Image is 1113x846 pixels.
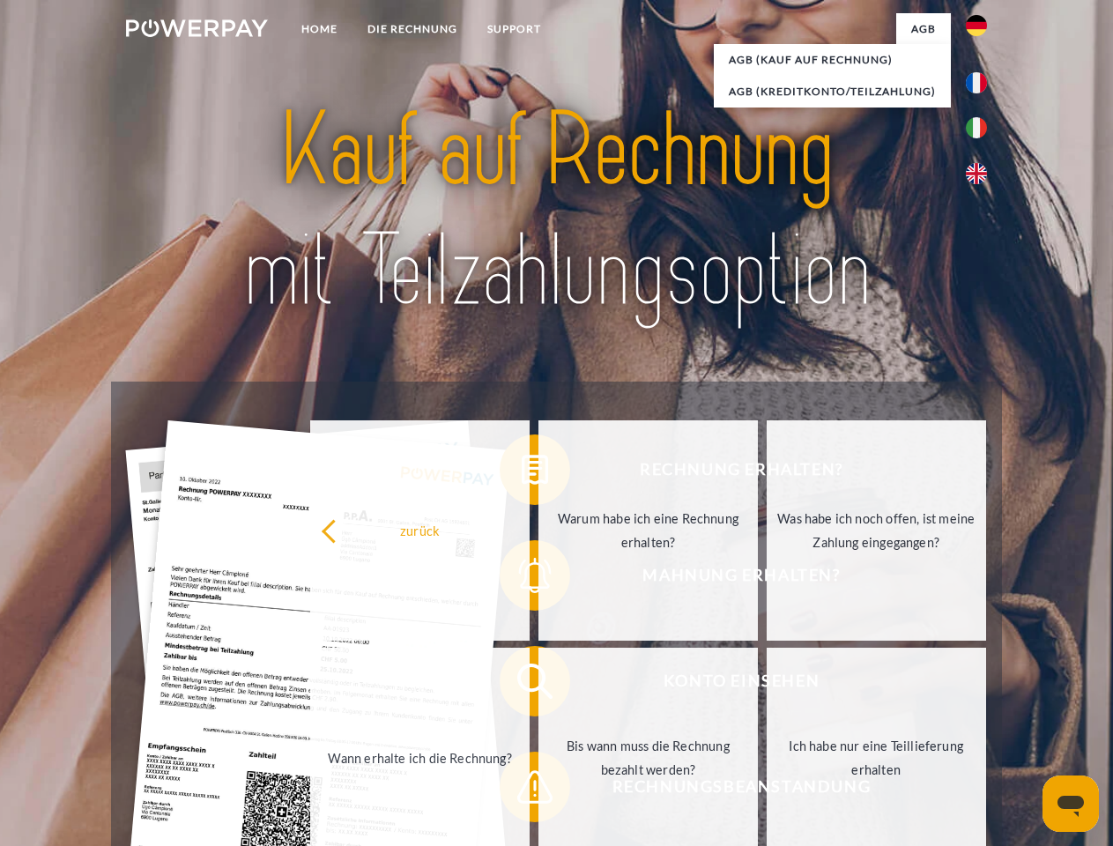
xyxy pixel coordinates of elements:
a: DIE RECHNUNG [352,13,472,45]
div: Ich habe nur eine Teillieferung erhalten [777,734,976,782]
img: en [966,163,987,184]
a: SUPPORT [472,13,556,45]
img: fr [966,72,987,93]
a: Was habe ich noch offen, ist meine Zahlung eingegangen? [767,420,986,641]
a: Home [286,13,352,45]
img: logo-powerpay-white.svg [126,19,268,37]
div: Wann erhalte ich die Rechnung? [321,746,519,769]
a: AGB (Kreditkonto/Teilzahlung) [714,76,951,108]
a: agb [896,13,951,45]
img: de [966,15,987,36]
div: Warum habe ich eine Rechnung erhalten? [549,507,747,554]
iframe: Schaltfläche zum Öffnen des Messaging-Fensters [1043,775,1099,832]
img: it [966,117,987,138]
div: Bis wann muss die Rechnung bezahlt werden? [549,734,747,782]
div: Was habe ich noch offen, ist meine Zahlung eingegangen? [777,507,976,554]
a: AGB (Kauf auf Rechnung) [714,44,951,76]
div: zurück [321,518,519,542]
img: title-powerpay_de.svg [168,85,945,338]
